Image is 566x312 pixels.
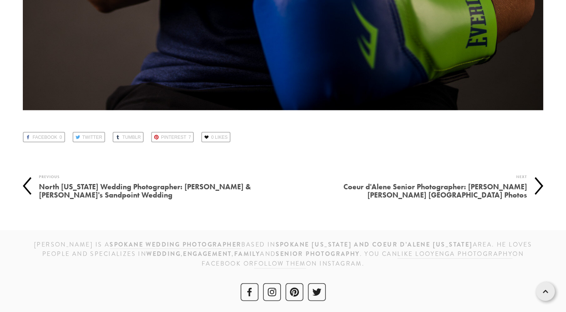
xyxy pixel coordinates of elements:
a: Facebook [241,283,258,301]
a: follow them [254,259,306,269]
span: Pinterest [161,133,186,142]
strong: Spokane wedding photographer [110,240,241,249]
a: Twitter [308,283,326,301]
strong: family [234,250,260,258]
strong: engagement [183,250,232,258]
div: Previous [39,172,283,181]
a: 0 Likes [201,132,230,143]
a: Pinterest [285,283,303,301]
strong: wedding [146,250,181,258]
div: Next [283,172,527,181]
a: Twitter [73,132,105,143]
a: Instagram [263,283,281,301]
a: Previous North [US_STATE] Wedding Photographer: [PERSON_NAME] & [PERSON_NAME]'s Sandpoint Wedding [23,172,283,201]
strong: SPOKANE [US_STATE] and Coeur d’Alene [US_STATE] [276,240,473,249]
a: Next Coeur d'Alene Senior Photographer: [PERSON_NAME] [PERSON_NAME] [GEOGRAPHIC_DATA] Photos [283,172,544,201]
strong: senior photography [276,250,360,258]
a: like Looyenga Photography [397,250,513,259]
a: Pinterest7 [151,132,194,143]
span: 7 [189,133,191,142]
h3: [PERSON_NAME] is a based IN area. He loves people and specializes in , , and . You can on Faceboo... [23,240,543,269]
span: 0 [59,133,62,142]
span: Facebook [33,133,57,142]
a: Facebook0 [23,132,65,143]
span: 0 Likes [211,133,227,142]
span: Tumblr [122,133,141,142]
h4: North [US_STATE] Wedding Photographer: [PERSON_NAME] & [PERSON_NAME]'s Sandpoint Wedding [39,181,283,201]
h4: Coeur d'Alene Senior Photographer: [PERSON_NAME] [PERSON_NAME] [GEOGRAPHIC_DATA] Photos [283,181,527,201]
span: Twitter [82,133,102,142]
a: Spokane wedding photographer [110,240,241,250]
a: Tumblr [113,132,144,143]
